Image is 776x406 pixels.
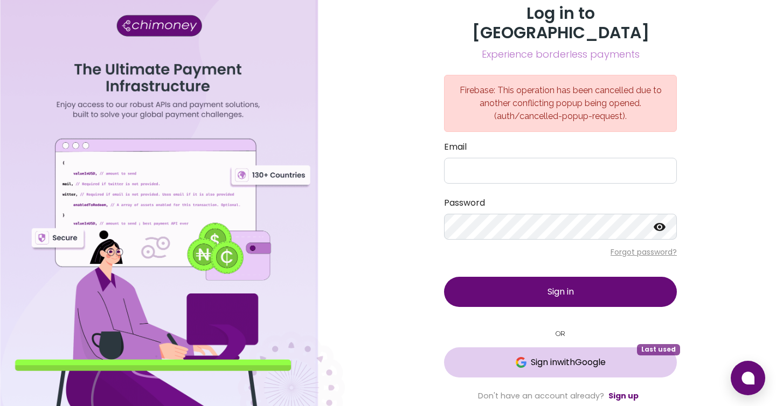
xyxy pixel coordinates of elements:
[731,361,765,395] button: Open chat window
[444,75,677,132] div: Firebase: This operation has been cancelled due to another conflicting popup being opened. (auth/...
[444,4,677,43] h3: Log in to [GEOGRAPHIC_DATA]
[516,357,526,368] img: Google
[444,197,677,209] label: Password
[637,344,680,355] span: Last used
[444,328,677,339] small: OR
[548,285,574,298] span: Sign in
[444,277,677,307] button: Sign in
[444,47,677,62] span: Experience borderless payments
[608,390,639,401] a: Sign up
[444,141,677,153] label: Email
[478,390,604,401] span: Don't have an account already?
[444,247,677,257] p: Forgot password?
[444,347,677,377] button: GoogleSign inwithGoogleLast used
[531,356,606,369] span: Sign in with Google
